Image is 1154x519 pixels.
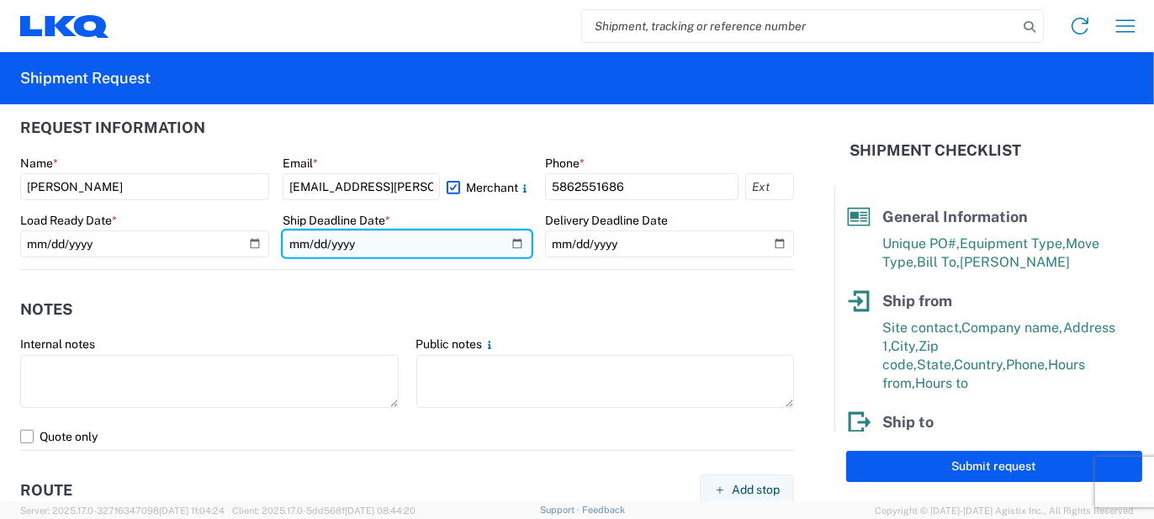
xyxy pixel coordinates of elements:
[882,413,934,431] span: Ship to
[960,236,1066,252] span: Equipment Type,
[540,505,582,515] a: Support
[732,482,780,498] span: Add stop
[882,292,952,310] span: Ship from
[20,68,151,88] h2: Shipment Request
[232,506,416,516] span: Client: 2025.17.0-5dd568f
[917,357,954,373] span: State,
[882,208,1028,225] span: General Information
[416,336,496,352] label: Public notes
[20,213,117,228] label: Load Ready Date
[700,474,794,506] button: Add stop
[875,503,1134,518] span: Copyright © [DATE]-[DATE] Agistix Inc., All Rights Reserved
[283,156,318,171] label: Email
[917,254,960,270] span: Bill To,
[20,506,225,516] span: Server: 2025.17.0-327f6347098
[283,213,390,228] label: Ship Deadline Date
[882,320,961,336] span: Site contact,
[545,156,585,171] label: Phone
[850,140,1021,161] h2: Shipment Checklist
[545,213,668,228] label: Delivery Deadline Date
[582,10,1018,42] input: Shipment, tracking or reference number
[960,254,1070,270] span: [PERSON_NAME]
[582,505,625,515] a: Feedback
[882,236,960,252] span: Unique PO#,
[447,173,532,200] label: Merchant
[20,482,72,499] h2: Route
[20,119,205,136] h2: Request Information
[20,423,794,450] label: Quote only
[1006,357,1048,373] span: Phone,
[20,156,58,171] label: Name
[159,506,225,516] span: [DATE] 11:04:24
[20,301,72,318] h2: Notes
[20,336,95,352] label: Internal notes
[745,173,794,200] input: Ext
[961,320,1063,336] span: Company name,
[345,506,416,516] span: [DATE] 08:44:20
[915,375,968,391] span: Hours to
[846,451,1142,482] button: Submit request
[891,338,918,354] span: City,
[954,357,1006,373] span: Country,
